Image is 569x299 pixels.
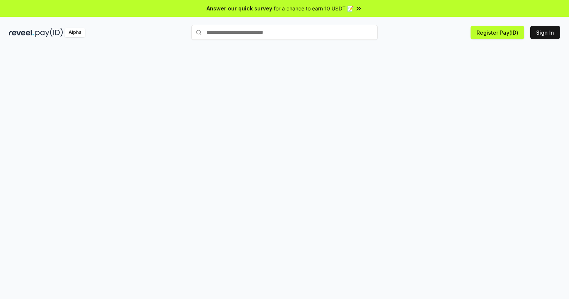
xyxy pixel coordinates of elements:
[274,4,353,12] span: for a chance to earn 10 USDT 📝
[35,28,63,37] img: pay_id
[530,26,560,39] button: Sign In
[65,28,85,37] div: Alpha
[9,28,34,37] img: reveel_dark
[207,4,272,12] span: Answer our quick survey
[471,26,524,39] button: Register Pay(ID)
